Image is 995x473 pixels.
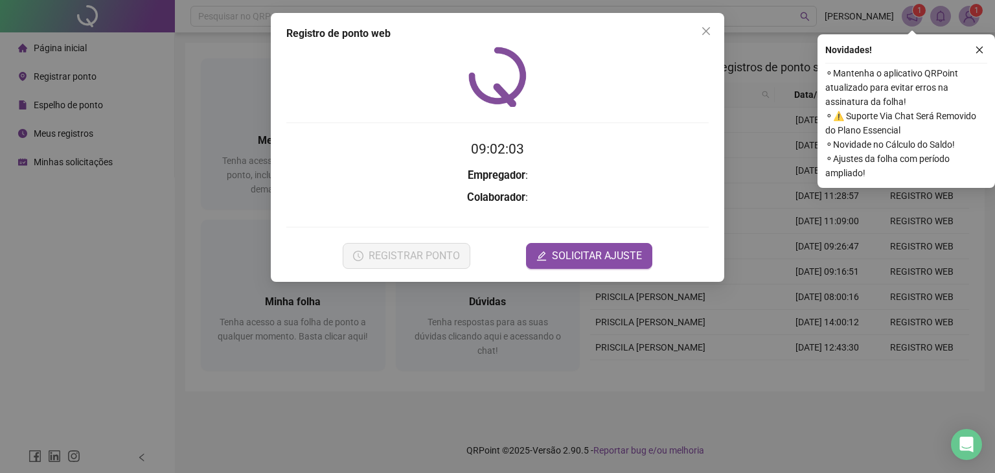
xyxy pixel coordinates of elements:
[975,45,984,54] span: close
[825,66,987,109] span: ⚬ Mantenha o aplicativo QRPoint atualizado para evitar erros na assinatura da folha!
[471,141,524,157] time: 09:02:03
[951,429,982,460] div: Open Intercom Messenger
[468,169,525,181] strong: Empregador
[468,47,527,107] img: QRPoint
[825,109,987,137] span: ⚬ ⚠️ Suporte Via Chat Será Removido do Plano Essencial
[825,152,987,180] span: ⚬ Ajustes da folha com período ampliado!
[825,43,872,57] span: Novidades !
[696,21,716,41] button: Close
[286,26,709,41] div: Registro de ponto web
[343,243,470,269] button: REGISTRAR PONTO
[825,137,987,152] span: ⚬ Novidade no Cálculo do Saldo!
[552,248,642,264] span: SOLICITAR AJUSTE
[701,26,711,36] span: close
[286,189,709,206] h3: :
[526,243,652,269] button: editSOLICITAR AJUSTE
[467,191,525,203] strong: Colaborador
[536,251,547,261] span: edit
[286,167,709,184] h3: :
